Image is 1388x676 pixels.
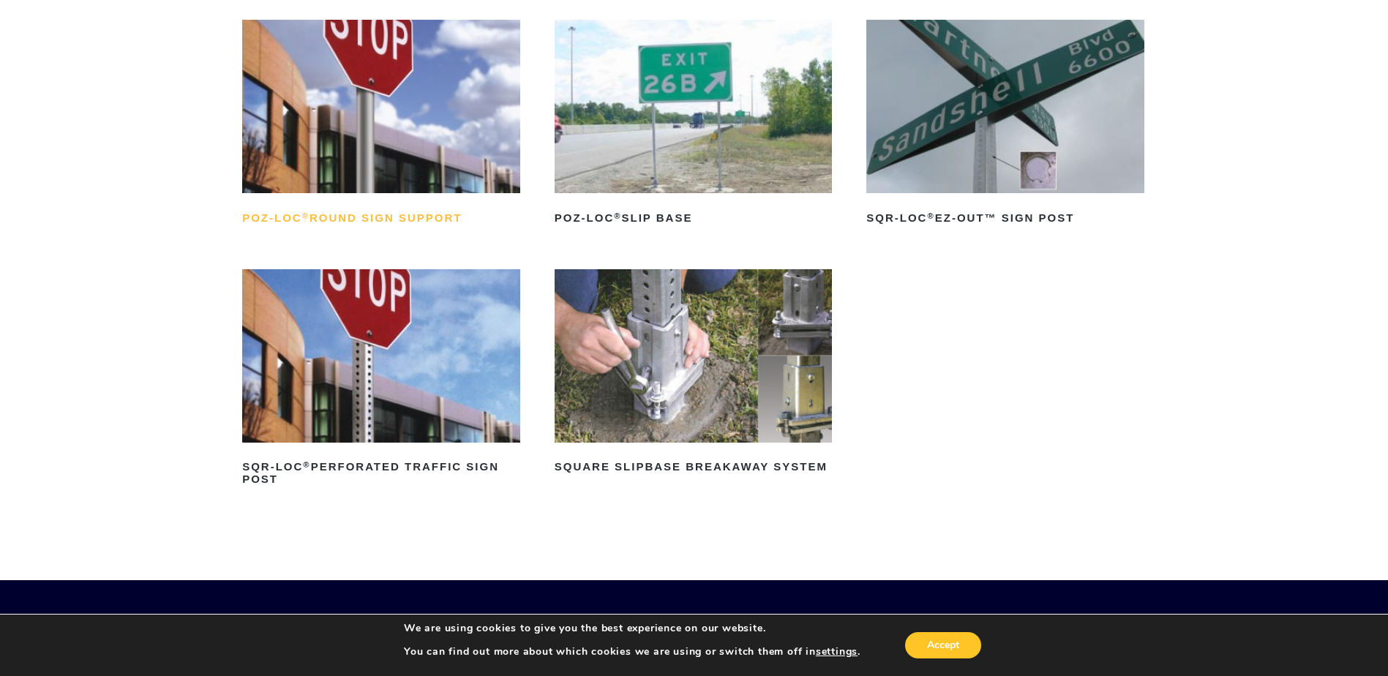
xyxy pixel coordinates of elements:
[866,206,1144,230] h2: SQR-LOC EZ-Out™ Sign Post
[555,456,833,479] h2: Square Slipbase Breakaway System
[242,456,520,491] h2: SQR-LOC Perforated Traffic Sign Post
[242,20,520,230] a: POZ-LOC®Round Sign Support
[866,20,1144,230] a: SQR-LOC®EZ-Out™ Sign Post
[242,269,520,491] a: SQR-LOC®Perforated Traffic Sign Post
[302,211,310,220] sup: ®
[404,645,860,658] p: You can find out more about which cookies we are using or switch them off in .
[927,211,934,220] sup: ®
[555,206,833,230] h2: POZ-LOC Slip Base
[404,622,860,635] p: We are using cookies to give you the best experience on our website.
[303,460,310,469] sup: ®
[905,632,981,658] button: Accept
[555,269,833,479] a: Square Slipbase Breakaway System
[614,211,621,220] sup: ®
[816,645,858,658] button: settings
[242,206,520,230] h2: POZ-LOC Round Sign Support
[555,20,833,230] a: POZ-LOC®Slip Base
